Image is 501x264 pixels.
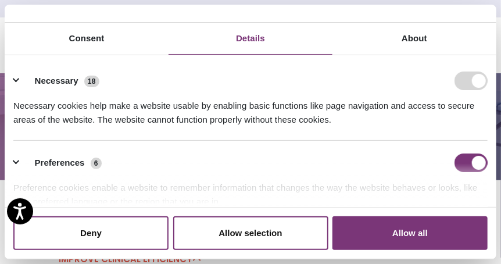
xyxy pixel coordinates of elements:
[13,216,169,250] button: Deny
[13,154,109,172] button: Preferences (6)
[173,216,328,250] button: Allow selection
[13,172,488,209] div: Preference cookies enable a website to remember information that changes the way the website beha...
[35,156,85,170] label: Preferences
[135,4,366,13] a: Discover the Veradigm Advantage: Connect to the Veradigm NetworkLearn More
[35,74,78,88] label: Necessary
[13,72,106,90] button: Necessary (18)
[362,4,366,13] span: Learn More
[13,90,488,127] div: Necessary cookies help make a website usable by enabling basic functions like page navigation and...
[332,216,488,250] button: Allow all
[5,23,169,55] a: Consent
[443,206,487,250] iframe: Drift Chat Widget
[169,23,332,55] a: Details
[332,23,496,55] a: About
